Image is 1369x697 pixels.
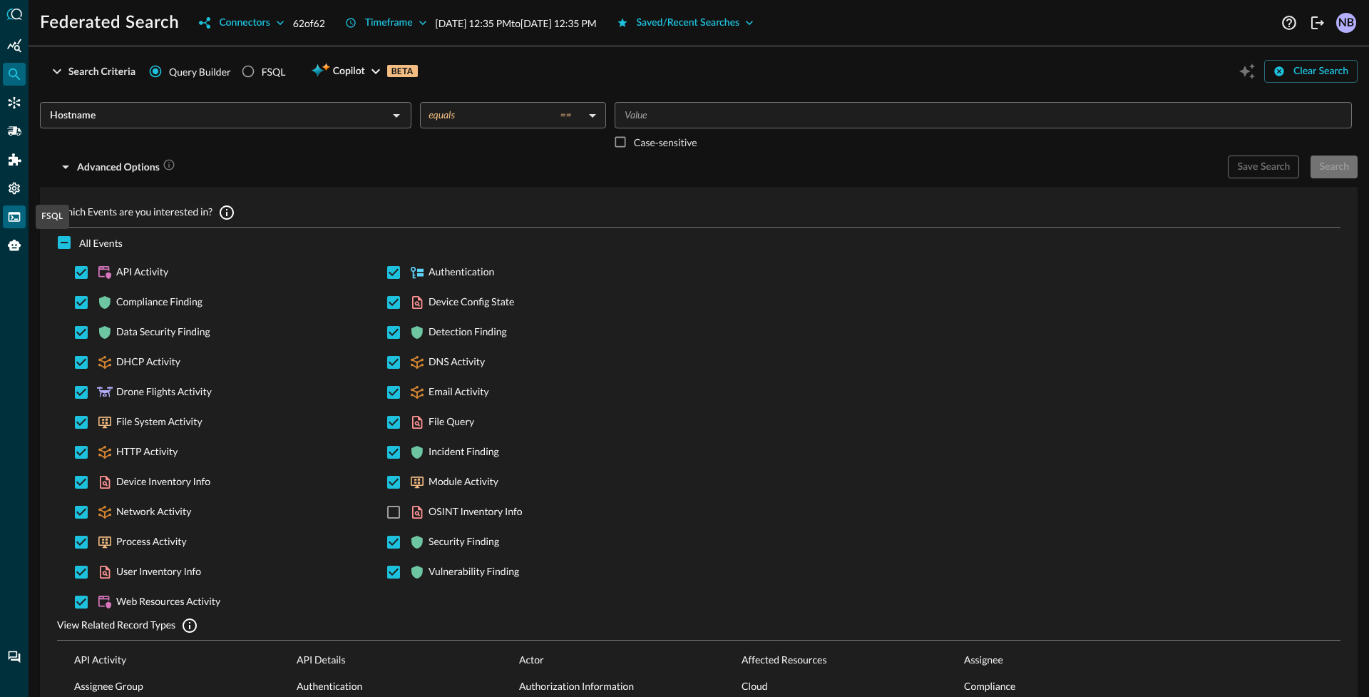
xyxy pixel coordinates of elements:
p: User Inventory Info [96,564,201,581]
p: DNS Activity [409,354,485,371]
div: Pipelines [3,120,26,143]
svg: Events in the Query Data Model (QDM) represent activities related to Entities and Objects and typ... [218,204,235,221]
button: Help [1278,11,1301,34]
div: equals [429,108,583,121]
div: Federated Search [3,63,26,86]
p: File System Activity [96,414,202,431]
p: File Query [409,414,474,431]
p: Process Activity [96,534,187,551]
p: DHCP Activity [96,354,180,371]
p: Module Activity [409,474,498,491]
p: Web Resources Activity [96,594,220,611]
div: FSQL [3,205,26,228]
div: Query Agent [3,234,26,257]
p: Security Finding [409,534,499,551]
p: Authorization Information [519,678,730,693]
p: Assignee [964,652,1175,667]
p: Incident Finding [409,444,499,461]
span: Copilot [333,63,365,81]
button: Connectors [190,11,292,34]
p: Compliance Finding [96,294,202,311]
p: Assignee Group [74,678,285,693]
p: OSINT Inventory Info [409,504,523,521]
button: CopilotBETA [302,60,426,83]
p: Drone Flights Activity [96,384,212,401]
h1: Federated Search [40,11,179,34]
p: HTTP Activity [96,444,178,461]
svg: The Related Record Types shown here are the sum of related records for both Events and Objects se... [181,617,198,634]
input: Value [619,106,1345,124]
p: View Related Record Types [57,617,175,634]
div: Chat [3,646,26,668]
p: API Activity [96,264,168,281]
p: Network Activity [96,504,191,521]
div: FSQL [262,64,286,79]
p: Vulnerability Finding [409,564,519,581]
button: Search Criteria [40,60,144,83]
p: Cloud [742,678,953,693]
p: API Details [297,652,508,667]
button: Timeframe [337,11,436,34]
p: Device Inventory Info [96,474,210,491]
p: Authentication [297,678,508,693]
p: Authentication [409,264,494,281]
p: 62 of 62 [293,16,325,31]
p: Data Security Finding [96,324,210,341]
div: Advanced Options [77,158,175,176]
span: All Events [79,235,123,250]
p: Compliance [964,678,1175,693]
p: Actor [519,652,730,667]
input: Select an Entity [44,106,384,124]
p: Affected Resources [742,652,953,667]
span: equals [429,108,455,121]
button: Advanced Options [40,156,184,178]
span: Query Builder [169,64,231,79]
p: [DATE] 12:35 PM to [DATE] 12:35 PM [436,16,597,31]
div: Addons [4,148,26,171]
div: Summary Insights [3,34,26,57]
span: == [560,108,571,121]
div: Settings [3,177,26,200]
div: NB [1336,13,1356,33]
button: Logout [1306,11,1329,34]
p: Which Events are you interested in? [57,204,212,221]
p: Case-sensitive [634,135,697,150]
div: Connectors [3,91,26,114]
button: Open [386,106,406,126]
p: Detection Finding [409,324,507,341]
div: FSQL [36,205,69,229]
p: Email Activity [409,384,489,401]
button: Saved/Recent Searches [608,11,763,34]
button: Clear Search [1264,60,1358,83]
p: Device Config State [409,294,514,311]
p: API Activity [74,652,285,667]
p: BETA [387,65,418,77]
